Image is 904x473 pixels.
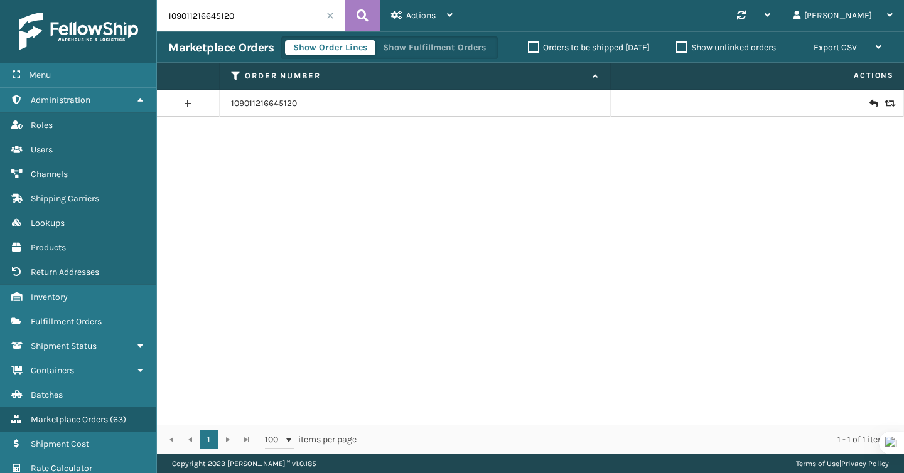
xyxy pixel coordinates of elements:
a: Privacy Policy [841,459,889,468]
div: 1 - 1 of 1 items [374,433,890,446]
a: Terms of Use [796,459,839,468]
span: Administration [31,95,90,105]
a: 109011216645120 [231,97,297,110]
span: Inventory [31,292,68,302]
span: Containers [31,365,74,376]
button: Show Fulfillment Orders [375,40,494,55]
span: Marketplace Orders [31,414,108,425]
span: 100 [265,433,284,446]
span: Actions [406,10,436,21]
span: Users [31,144,53,155]
p: Copyright 2023 [PERSON_NAME]™ v 1.0.185 [172,454,316,473]
span: Return Addresses [31,267,99,277]
span: Fulfillment Orders [31,316,102,327]
span: Shipping Carriers [31,193,99,204]
span: Lookups [31,218,65,228]
span: Actions [615,65,901,86]
span: Export CSV [814,42,857,53]
img: logo [19,13,138,50]
div: | [796,454,889,473]
span: items per page [265,430,357,449]
span: Shipment Status [31,341,97,351]
label: Orders to be shipped [DATE] [528,42,650,53]
i: Replace [885,99,892,108]
h3: Marketplace Orders [168,40,274,55]
span: Roles [31,120,53,130]
button: Show Order Lines [285,40,375,55]
label: Order Number [245,70,587,82]
span: Shipment Cost [31,438,89,449]
i: Create Return Label [869,97,877,110]
a: 1 [200,430,218,449]
label: Show unlinked orders [676,42,776,53]
span: Channels [31,169,68,179]
span: ( 63 ) [110,414,126,425]
span: Menu [29,70,51,80]
span: Batches [31,390,63,400]
span: Products [31,242,66,253]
